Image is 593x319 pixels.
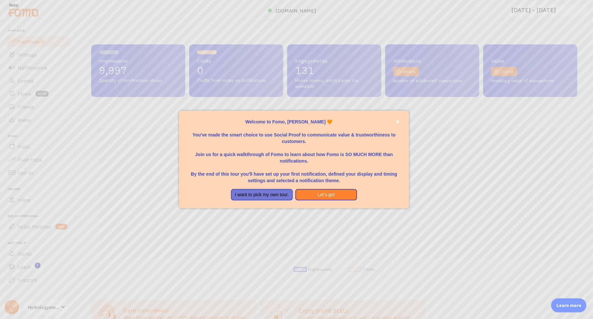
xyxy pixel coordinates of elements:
[187,145,401,164] p: Join us for a quick walkthrough of Fomo to learn about how Fomo is SO MUCH MORE than notifications.
[187,164,401,184] p: By the end of this tour you'll have set up your first notification, defined your display and timi...
[394,119,401,125] button: close,
[551,298,586,312] div: Learn more
[179,111,409,209] div: Welcome to Fomo, Terry Stringer 🧡You&amp;#39;ve made the smart choice to use Social Proof to comm...
[187,125,401,145] p: You've made the smart choice to use Social Proof to communicate value & trustworthiness to custom...
[295,189,357,201] button: Let's go!
[556,302,581,309] p: Learn more
[187,119,401,125] p: Welcome to Fomo, [PERSON_NAME] 🧡
[231,189,293,201] button: I want to pick my own tour.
